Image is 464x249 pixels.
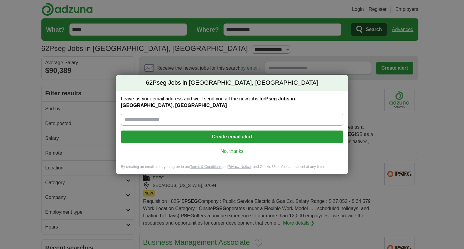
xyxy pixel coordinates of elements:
div: By creating an email alert, you agree to our and , and Cookie Use. You can cancel at any time. [116,164,348,174]
span: 62 [146,79,153,87]
label: Leave us your email address and we'll send you all the new jobs for [121,96,343,109]
a: Privacy Notice [228,165,251,169]
h2: Pseg Jobs in [GEOGRAPHIC_DATA], [GEOGRAPHIC_DATA] [116,75,348,91]
a: Terms & Conditions [190,165,221,169]
strong: Pseg Jobs in [GEOGRAPHIC_DATA], [GEOGRAPHIC_DATA] [121,96,295,108]
a: No, thanks [126,148,338,155]
button: Create email alert [121,131,343,143]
